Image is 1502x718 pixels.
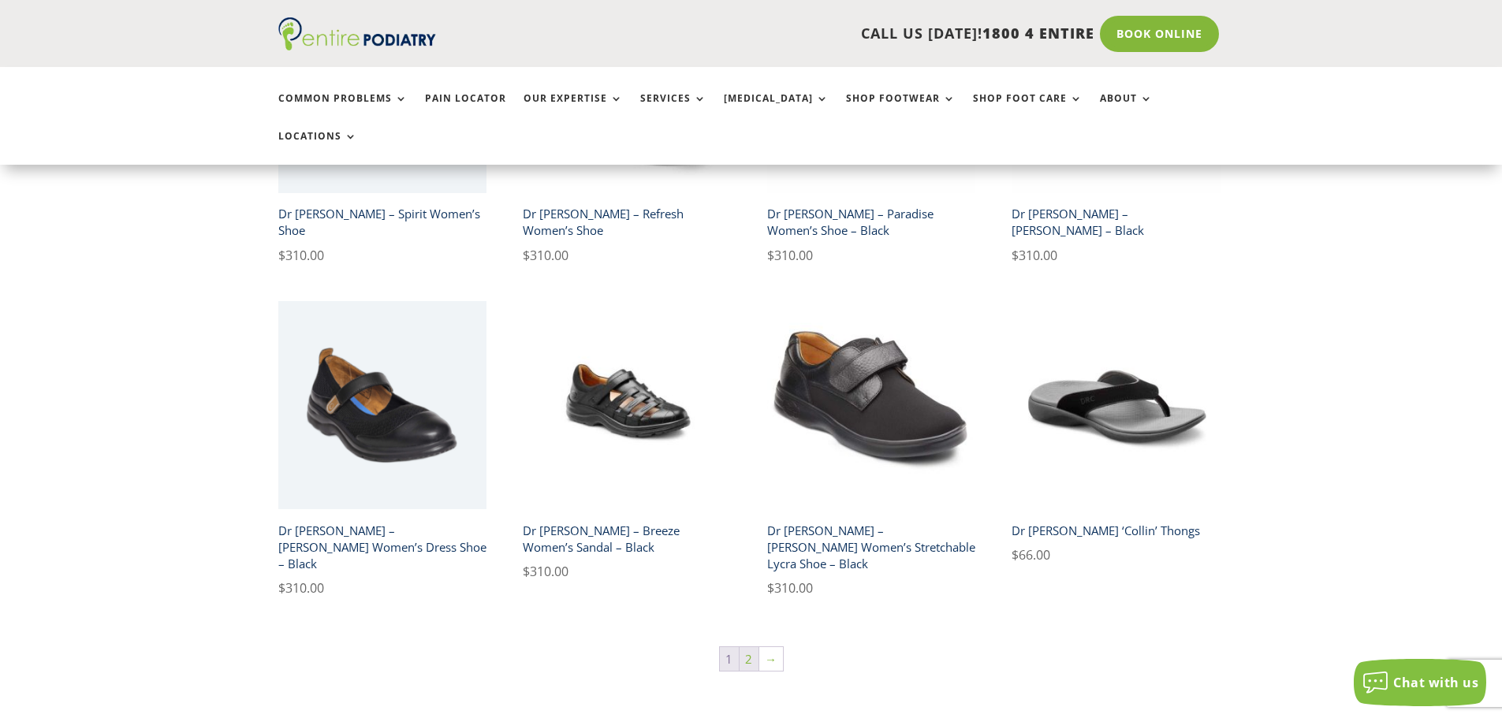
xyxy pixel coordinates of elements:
a: Our Expertise [524,93,623,127]
h2: Dr [PERSON_NAME] – Refresh Women’s Shoe [523,200,732,245]
span: $ [767,579,774,597]
h2: Dr [PERSON_NAME] – Spirit Women’s Shoe [278,200,487,245]
a: Dr Comfort Breeze Women's Shoe BlackDr [PERSON_NAME] – Breeze Women’s Sandal – Black $310.00 [523,301,732,582]
button: Chat with us [1354,659,1486,706]
bdi: 310.00 [1012,247,1057,264]
bdi: 310.00 [767,247,813,264]
a: Dr Comfort Jackie Mary Janes Dress Shoe in Black - Angle ViewDr [PERSON_NAME] – [PERSON_NAME] Wom... [278,301,487,599]
h2: Dr [PERSON_NAME] – Breeze Women’s Sandal – Black [523,516,732,561]
a: Pain Locator [425,93,506,127]
span: $ [523,247,530,264]
h2: Dr [PERSON_NAME] – Paradise Women’s Shoe – Black [767,200,976,245]
img: Dr Comfort Annie Women's Casual Shoe black [767,301,976,510]
span: Chat with us [1393,674,1478,691]
nav: Product Pagination [278,645,1224,679]
span: $ [278,579,285,597]
h2: Dr [PERSON_NAME] – [PERSON_NAME] Women’s Stretchable Lycra Shoe – Black [767,516,976,578]
a: Dr Comfort Annie Women's Casual Shoe blackDr [PERSON_NAME] – [PERSON_NAME] Women’s Stretchable Ly... [767,301,976,599]
span: $ [767,247,774,264]
a: → [759,647,783,671]
img: Dr Comfort Jackie Mary Janes Dress Shoe in Black - Angle View [278,301,487,510]
h2: Dr [PERSON_NAME] – [PERSON_NAME] Women’s Dress Shoe – Black [278,516,487,578]
span: 1800 4 ENTIRE [982,24,1094,43]
bdi: 310.00 [278,579,324,597]
a: Locations [278,131,357,165]
a: Book Online [1100,16,1219,52]
span: $ [523,563,530,580]
p: CALL US [DATE]! [497,24,1094,44]
a: Page 2 [740,647,758,671]
bdi: 310.00 [278,247,324,264]
a: Collins Dr Comfort Men's Thongs in BlackDr [PERSON_NAME] ‘Collin’ Thongs $66.00 [1012,301,1221,566]
img: Collins Dr Comfort Men's Thongs in Black [1012,301,1221,510]
a: Shop Foot Care [973,93,1083,127]
span: $ [1012,247,1019,264]
bdi: 310.00 [523,247,568,264]
span: Page 1 [720,647,739,671]
span: $ [1012,546,1019,564]
h2: Dr [PERSON_NAME] – [PERSON_NAME] – Black [1012,200,1221,245]
bdi: 66.00 [1012,546,1050,564]
a: Services [640,93,706,127]
bdi: 310.00 [523,563,568,580]
a: About [1100,93,1153,127]
a: [MEDICAL_DATA] [724,93,829,127]
a: Entire Podiatry [278,38,436,54]
img: logo (1) [278,17,436,50]
img: Dr Comfort Breeze Women's Shoe Black [523,301,732,510]
h2: Dr [PERSON_NAME] ‘Collin’ Thongs [1012,516,1221,545]
a: Common Problems [278,93,408,127]
a: Shop Footwear [846,93,956,127]
bdi: 310.00 [767,579,813,597]
span: $ [278,247,285,264]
